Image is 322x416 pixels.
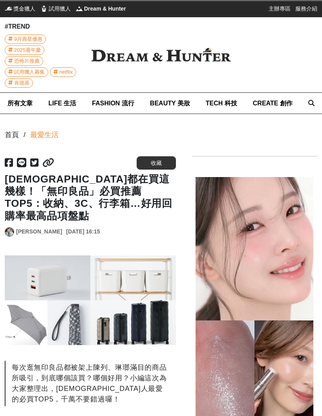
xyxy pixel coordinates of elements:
a: Dream & HunterDream & Hunter [75,5,126,13]
span: 9月壽星優惠 [14,35,42,43]
a: 獎金獵人獎金獵人 [5,5,35,13]
img: 試用獵人 [40,5,48,13]
a: [PERSON_NAME] [16,228,62,236]
img: Avatar [5,228,14,236]
a: 肯德基 [5,78,33,88]
span: 恐怖片推薦 [14,57,40,65]
a: CREATE 創作 [253,93,293,114]
span: 2025週年慶 [14,46,41,54]
span: FASHION 流行 [92,100,134,107]
a: 主辦專區 [269,5,291,13]
span: BEAUTY 美妝 [150,100,190,107]
a: Avatar [5,227,14,237]
a: FASHION 流行 [92,93,134,114]
div: #TREND [5,22,83,31]
a: TECH 科技 [206,93,237,114]
h1: [DEMOGRAPHIC_DATA]都在買這幾樣！「無印良品」必買推薦TOP5：收納、3C、行李箱…好用回購率最高品項盤點 [5,173,176,222]
a: 恐怖片推薦 [5,56,43,66]
span: 試用獵人 [49,5,71,13]
a: 服務介紹 [295,5,317,13]
a: 2025週年慶 [5,45,44,55]
a: 所有文章 [7,93,33,114]
img: 水光肌底妝教學！初學者也能掌握的5大上妝技巧，畫完像打過皮秒，勻膚透亮還零毛孔 [196,177,313,416]
div: [DATE] 16:15 [66,228,100,236]
span: 肯德基 [14,79,29,87]
a: LIFE 生活 [48,93,76,114]
span: netflix [59,68,73,76]
a: BEAUTY 美妝 [150,93,190,114]
a: 最愛生活 [30,130,59,140]
span: CREATE 創作 [253,100,293,107]
div: 每次逛無印良品都被架上陳列、琳瑯滿目的商品所吸引，到底哪個該買？哪個好用？小編這次為大家整理出，[DEMOGRAPHIC_DATA]人最愛的必買TOP5，千萬不要錯過囉！ [5,361,176,406]
img: 獎金獵人 [5,5,13,13]
img: 日本人都在買這幾樣！「無印良品」必買推薦TOP5：收納、3C、行李箱…好用回購率最高品項盤點 [5,255,176,345]
a: 9月壽星優惠 [5,34,46,44]
span: Dream & Hunter [84,5,126,13]
span: LIFE 生活 [48,100,76,107]
div: 首頁 [5,130,19,140]
button: 收藏 [137,156,176,170]
span: 所有文章 [7,100,33,107]
a: 試用獵人試用獵人 [40,5,71,13]
a: netflix [50,67,76,77]
img: Dream & Hunter [83,40,239,70]
span: 獎金獵人 [13,5,35,13]
img: Dream & Hunter [75,5,83,13]
a: 試用獵人募集 [5,67,48,77]
span: TECH 科技 [206,100,237,107]
div: / [24,130,26,140]
span: 試用獵人募集 [14,68,45,76]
